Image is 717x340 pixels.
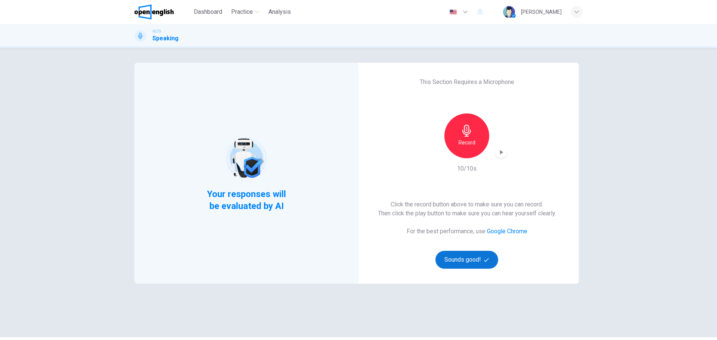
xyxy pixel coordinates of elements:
button: Record [444,113,489,158]
a: Google Chrome [487,228,527,235]
img: OpenEnglish logo [134,4,174,19]
img: robot icon [223,134,270,182]
button: Practice [228,5,263,19]
span: Practice [231,7,253,16]
img: Profile picture [503,6,515,18]
span: Your responses will be evaluated by AI [201,188,292,212]
span: IELTS [152,29,161,34]
button: Analysis [266,5,294,19]
button: Dashboard [191,5,225,19]
button: Sounds good! [435,251,498,269]
span: Dashboard [194,7,222,16]
div: [PERSON_NAME] [521,7,562,16]
img: en [448,9,458,15]
h6: Click the record button above to make sure you can record. Then click the play button to make sur... [378,200,556,218]
h6: 10/10s [457,164,477,173]
a: OpenEnglish logo [134,4,191,19]
h1: Speaking [152,34,179,43]
h6: Record [459,138,475,147]
span: Analysis [269,7,291,16]
h6: For the best performance, use [407,227,527,236]
h6: This Section Requires a Microphone [420,78,514,87]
